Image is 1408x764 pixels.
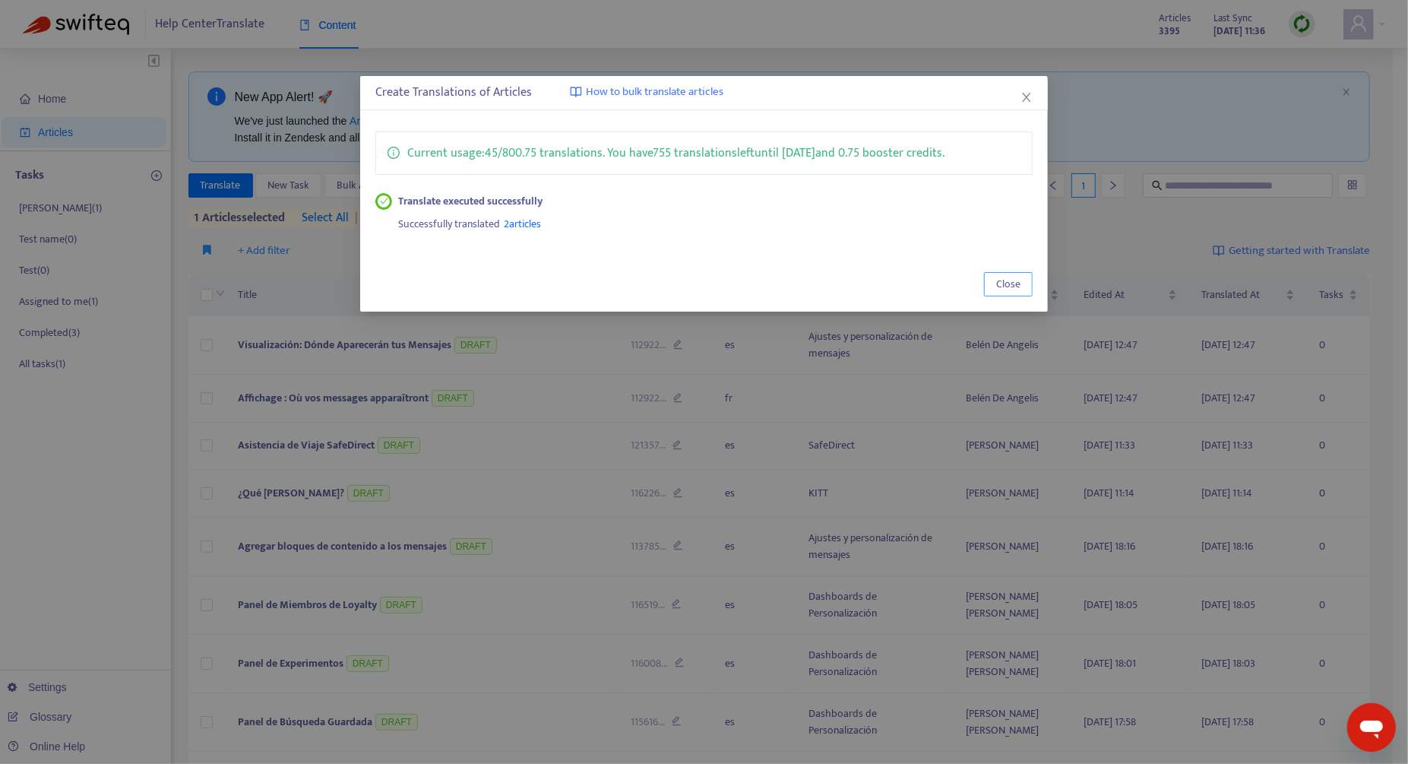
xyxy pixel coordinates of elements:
button: Close [1018,89,1035,106]
span: close [1020,91,1033,103]
p: Current usage: 45 / 800.75 translations . You have 755 translations left until [DATE] and 0.75 bo... [407,144,944,163]
span: Close [996,276,1020,293]
div: Create Translations of Articles [375,84,1033,102]
strong: Translate executed successfully [398,193,543,210]
img: image-link [570,86,582,98]
iframe: Button to launch messaging window [1347,703,1396,752]
span: 2 articles [504,215,541,233]
button: Close [984,272,1033,296]
span: How to bulk translate articles [586,84,723,101]
span: check [380,197,388,205]
span: info-circle [388,144,400,159]
div: Successfully translated [398,210,1033,233]
a: How to bulk translate articles [570,84,723,101]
